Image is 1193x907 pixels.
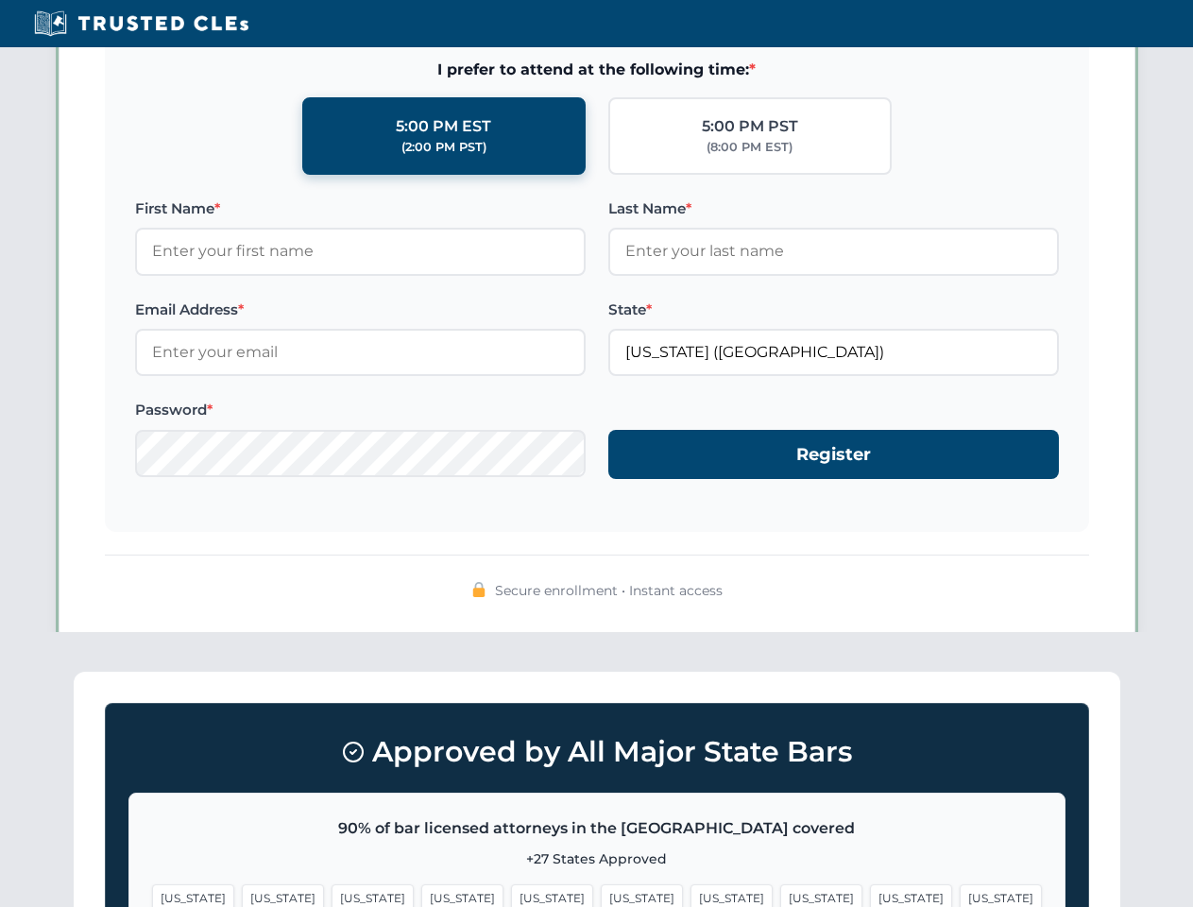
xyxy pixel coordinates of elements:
[152,848,1042,869] p: +27 States Approved
[495,580,723,601] span: Secure enrollment • Instant access
[152,816,1042,841] p: 90% of bar licensed attorneys in the [GEOGRAPHIC_DATA] covered
[135,228,586,275] input: Enter your first name
[128,727,1065,778] h3: Approved by All Major State Bars
[702,114,798,139] div: 5:00 PM PST
[135,329,586,376] input: Enter your email
[471,582,486,597] img: 🔒
[707,138,792,157] div: (8:00 PM EST)
[608,197,1059,220] label: Last Name
[135,399,586,421] label: Password
[608,299,1059,321] label: State
[608,329,1059,376] input: Georgia (GA)
[401,138,486,157] div: (2:00 PM PST)
[135,58,1059,82] span: I prefer to attend at the following time:
[608,430,1059,480] button: Register
[608,228,1059,275] input: Enter your last name
[135,197,586,220] label: First Name
[396,114,491,139] div: 5:00 PM EST
[28,9,254,38] img: Trusted CLEs
[135,299,586,321] label: Email Address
